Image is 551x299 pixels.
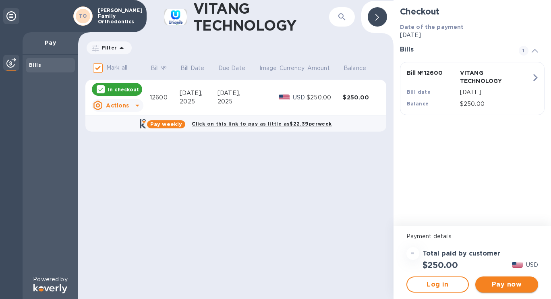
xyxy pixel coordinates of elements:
[217,97,259,106] div: 2025
[344,64,366,72] p: Balance
[280,64,304,72] p: Currency
[512,262,523,268] img: USD
[150,121,182,127] b: Pay weekly
[406,247,419,260] div: =
[180,64,215,72] span: Bill Date
[293,93,307,102] p: USD
[407,101,429,107] b: Balance
[406,276,469,293] button: Log in
[217,89,259,97] div: [DATE],
[150,93,180,102] div: 12600
[400,46,509,54] h3: Bills
[407,69,457,77] p: Bill № 12600
[33,275,67,284] p: Powered by
[460,100,531,108] p: $250.00
[180,89,217,97] div: [DATE],
[344,64,377,72] span: Balance
[423,250,500,258] h3: Total paid by customer
[307,64,330,72] p: Amount
[400,24,464,30] b: Date of the payment
[400,31,545,39] p: [DATE]
[218,64,245,72] p: Due Date
[307,64,340,72] span: Amount
[519,46,528,56] span: 1
[475,276,538,293] button: Pay now
[343,93,379,101] div: $250.00
[423,260,458,270] h2: $250.00
[180,97,217,106] div: 2025
[33,284,67,293] img: Logo
[406,232,538,241] p: Payment details
[29,62,41,68] b: Bills
[151,64,178,72] span: Bill №
[218,64,256,72] span: Due Date
[108,86,139,93] p: In checkout
[106,102,129,109] u: Actions
[400,62,545,115] button: Bill №12600VITANG TECHNOLOGYBill date[DATE]Balance$250.00
[29,39,72,47] p: Pay
[482,280,532,289] span: Pay now
[414,280,462,289] span: Log in
[106,64,127,72] p: Mark all
[180,64,204,72] p: Bill Date
[259,64,277,72] p: Image
[279,95,290,100] img: USD
[79,13,87,19] b: TO
[460,88,531,97] p: [DATE]
[98,8,138,25] p: [PERSON_NAME] Family Orthodontics
[307,93,343,102] div: $250.00
[400,6,545,16] h2: Checkout
[460,69,510,85] p: VITANG TECHNOLOGY
[407,89,431,95] b: Bill date
[151,64,167,72] p: Bill №
[99,44,117,51] p: Filter
[192,121,331,127] b: Click on this link to pay as little as $22.39 per week
[526,261,538,269] p: USD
